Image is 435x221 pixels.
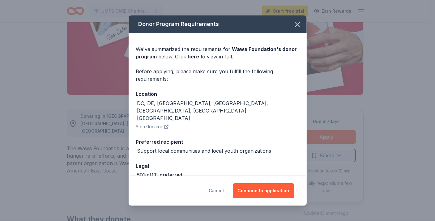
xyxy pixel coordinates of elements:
div: Support local communities and local youth organizations [137,147,271,155]
button: Store locator [136,123,169,130]
div: Location [136,90,299,98]
div: Donor Program Requirements [129,15,307,33]
a: here [188,53,199,60]
div: DC, DE, [GEOGRAPHIC_DATA], [GEOGRAPHIC_DATA], [GEOGRAPHIC_DATA], [GEOGRAPHIC_DATA], [GEOGRAPHIC_D... [137,100,299,122]
div: Preferred recipient [136,138,299,146]
button: Cancel [209,183,224,198]
button: Continue to application [233,183,294,198]
div: Before applying, please make sure you fulfill the following requirements: [136,68,299,83]
div: We've summarized the requirements for below. Click to view in full. [136,45,299,60]
div: Legal [136,162,299,170]
div: 501(c)(3) preferred [137,171,182,179]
